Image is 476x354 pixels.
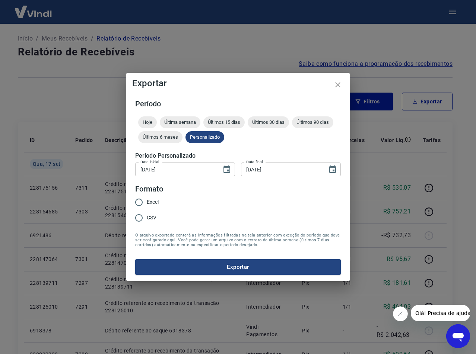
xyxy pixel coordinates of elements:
h4: Exportar [132,79,344,88]
h5: Período [135,100,341,107]
h5: Período Personalizado [135,152,341,160]
iframe: Fechar mensagem [393,306,408,321]
span: Hoje [138,119,157,125]
span: Excel [147,198,159,206]
div: Últimos 90 dias [292,116,333,128]
span: Últimos 6 meses [138,134,183,140]
span: Última semana [160,119,200,125]
span: O arquivo exportado conterá as informações filtradas na tela anterior com exceção do período que ... [135,233,341,247]
span: CSV [147,214,156,222]
span: Últimos 90 dias [292,119,333,125]
div: Hoje [138,116,157,128]
label: Data inicial [140,159,159,165]
button: close [329,76,347,94]
label: Data final [246,159,263,165]
input: DD/MM/YYYY [241,162,322,176]
button: Choose date, selected date is 17 de set de 2025 [325,162,340,177]
legend: Formato [135,184,163,194]
span: Personalizado [185,134,224,140]
iframe: Botão para abrir a janela de mensagens [446,324,470,348]
div: Últimos 6 meses [138,131,183,143]
input: DD/MM/YYYY [135,162,216,176]
div: Última semana [160,116,200,128]
button: Exportar [135,259,341,275]
div: Últimos 15 dias [203,116,245,128]
button: Choose date, selected date is 17 de set de 2025 [219,162,234,177]
span: Últimos 15 dias [203,119,245,125]
span: Últimos 30 dias [248,119,289,125]
span: Olá! Precisa de ajuda? [4,5,63,11]
div: Últimos 30 dias [248,116,289,128]
div: Personalizado [185,131,224,143]
iframe: Mensagem da empresa [411,305,470,321]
